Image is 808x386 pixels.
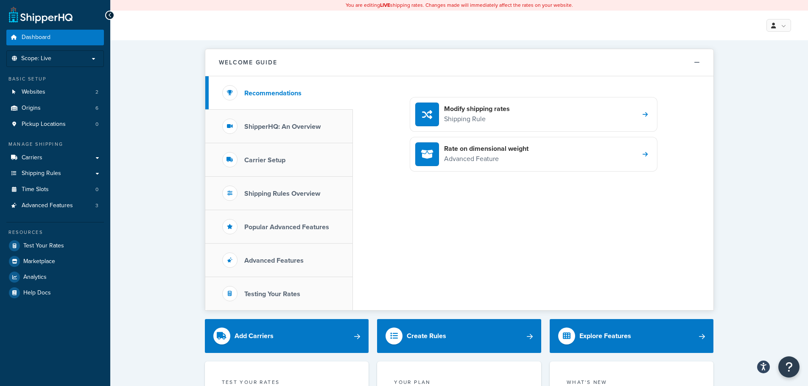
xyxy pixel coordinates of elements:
div: Create Rules [407,330,446,342]
a: Pickup Locations0 [6,117,104,132]
a: Test Your Rates [6,238,104,253]
h3: Popular Advanced Features [244,223,329,231]
button: Welcome Guide [205,49,713,76]
span: Help Docs [23,289,51,297]
h3: Advanced Features [244,257,304,264]
div: Explore Features [579,330,631,342]
p: Shipping Rule [444,114,510,125]
li: Advanced Features [6,198,104,214]
span: Websites [22,89,45,96]
span: Dashboard [22,34,50,41]
span: Shipping Rules [22,170,61,177]
span: Origins [22,105,41,112]
a: Websites2 [6,84,104,100]
div: Add Carriers [235,330,274,342]
span: Marketplace [23,258,55,265]
h3: Carrier Setup [244,156,285,164]
h3: Shipping Rules Overview [244,190,320,197]
span: Pickup Locations [22,121,66,128]
h4: Rate on dimensional weight [444,144,528,153]
span: Advanced Features [22,202,73,209]
span: Analytics [23,274,47,281]
a: Marketplace [6,254,104,269]
h3: Testing Your Rates [244,290,300,298]
h3: Recommendations [244,89,302,97]
div: Basic Setup [6,75,104,83]
span: Scope: Live [21,55,51,62]
div: Manage Shipping [6,141,104,148]
a: Dashboard [6,30,104,45]
li: Origins [6,100,104,116]
a: Origins6 [6,100,104,116]
p: Advanced Feature [444,153,528,164]
span: 3 [95,202,98,209]
button: Open Resource Center [778,356,800,378]
a: Help Docs [6,285,104,300]
h3: ShipperHQ: An Overview [244,123,321,131]
span: Time Slots [22,186,49,193]
li: Time Slots [6,182,104,197]
h2: Welcome Guide [219,59,277,66]
span: 0 [95,121,98,128]
a: Advanced Features3 [6,198,104,214]
a: Create Rules [377,319,541,353]
h4: Modify shipping rates [444,104,510,114]
a: Time Slots0 [6,182,104,197]
a: Analytics [6,269,104,285]
a: Explore Features [550,319,714,353]
span: 0 [95,186,98,193]
a: Shipping Rules [6,166,104,181]
a: Add Carriers [205,319,369,353]
a: Carriers [6,150,104,166]
span: 2 [95,89,98,96]
li: Websites [6,84,104,100]
span: Carriers [22,154,42,161]
li: Pickup Locations [6,117,104,132]
div: Resources [6,229,104,236]
span: 6 [95,105,98,112]
b: LIVE [380,1,390,9]
span: Test Your Rates [23,242,64,250]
